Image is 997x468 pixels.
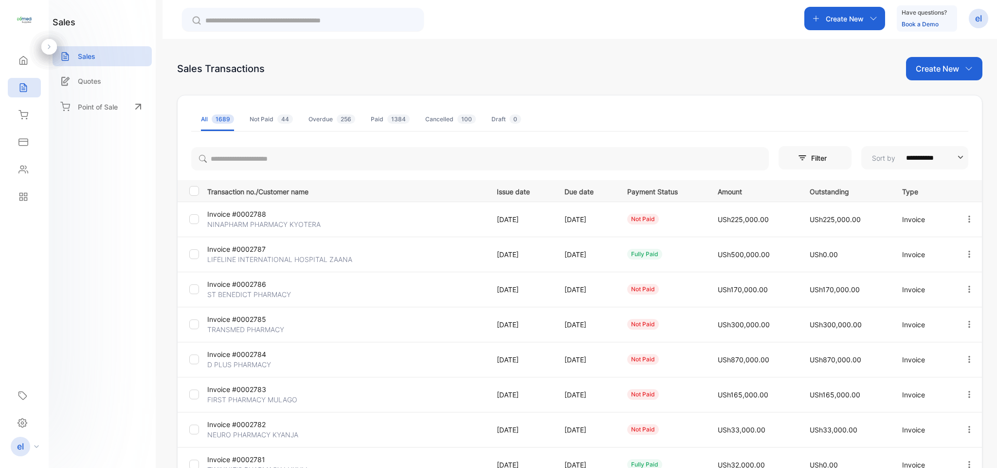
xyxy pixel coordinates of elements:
span: USh170,000.00 [810,285,860,294]
span: 44 [277,114,293,124]
span: USh225,000.00 [718,215,769,224]
p: [DATE] [497,425,545,435]
div: Cancelled [425,115,476,124]
p: Invoice [902,355,944,365]
p: Invoice [902,284,944,295]
p: NINAPHARM PHARMACY KYOTERA [207,219,321,229]
p: Invoice #0002783 [207,384,300,394]
p: Quotes [78,76,101,86]
button: el [969,7,988,30]
div: Paid [371,115,410,124]
p: Invoice #0002785 [207,314,300,324]
p: Invoice #0002784 [207,349,300,359]
p: Payment Status [627,185,698,197]
h1: sales [53,16,75,29]
p: Sort by [872,153,895,163]
span: USh225,000.00 [810,215,861,224]
p: Invoice [902,249,944,260]
p: Invoice [902,319,944,330]
div: not paid [627,284,659,295]
p: Sales [78,51,95,61]
a: Sales [53,46,152,66]
p: Invoice #0002781 [207,454,300,465]
span: 1384 [387,114,410,124]
p: Transaction no./Customer name [207,185,485,197]
span: USh33,000.00 [810,426,857,434]
p: [DATE] [497,390,545,400]
p: Point of Sale [78,102,118,112]
p: FIRST PHARMACY MULAGO [207,394,300,405]
p: Invoice [902,214,944,225]
button: Sort by [861,146,968,169]
div: Not Paid [250,115,293,124]
div: All [201,115,234,124]
div: not paid [627,424,659,435]
button: Create New [804,7,885,30]
p: [DATE] [497,355,545,365]
p: D PLUS PHARMACY [207,359,300,370]
span: 100 [457,114,476,124]
span: USh500,000.00 [718,250,770,259]
p: [DATE] [564,214,607,225]
p: el [17,440,24,453]
p: [DATE] [497,249,545,260]
p: Type [902,185,944,197]
p: Outstanding [810,185,882,197]
a: Book a Demo [902,20,939,28]
p: Create New [826,14,864,24]
p: Invoice #0002787 [207,244,300,254]
span: USh33,000.00 [718,426,765,434]
div: fully paid [627,249,662,260]
span: USh870,000.00 [718,356,769,364]
p: Issue date [497,185,545,197]
p: el [975,12,982,25]
p: Have questions? [902,8,947,18]
a: Quotes [53,71,152,91]
p: Invoice [902,425,944,435]
p: [DATE] [564,319,607,330]
p: TRANSMED PHARMACY [207,324,300,335]
p: [DATE] [564,425,607,435]
p: [DATE] [497,284,545,295]
span: 1689 [212,114,234,124]
p: Invoice #0002782 [207,419,300,430]
a: Point of Sale [53,96,152,117]
div: not paid [627,354,659,365]
span: USh165,000.00 [810,391,860,399]
span: USh0.00 [810,250,838,259]
span: 256 [337,114,355,124]
span: USh300,000.00 [810,320,862,329]
span: USh170,000.00 [718,285,768,294]
p: NEURO PHARMACY KYANJA [207,430,300,440]
div: not paid [627,389,659,400]
p: [DATE] [564,249,607,260]
span: 0 [509,114,521,124]
p: [DATE] [497,214,545,225]
p: ST BENEDICT PHARMACY [207,289,300,300]
div: Sales Transactions [177,61,265,76]
p: Due date [564,185,607,197]
p: Invoice [902,390,944,400]
div: Draft [491,115,521,124]
p: Create New [916,63,959,75]
p: [DATE] [564,390,607,400]
img: logo [17,13,32,27]
div: Overdue [308,115,355,124]
p: Invoice #0002788 [207,209,300,219]
p: [DATE] [497,319,545,330]
span: USh165,000.00 [718,391,768,399]
span: USh870,000.00 [810,356,861,364]
p: Amount [718,185,790,197]
div: not paid [627,214,659,225]
iframe: LiveChat chat widget [956,427,997,468]
p: LIFELINE INTERNATIONAL HOSPITAL ZAANA [207,254,352,264]
span: USh300,000.00 [718,320,770,329]
p: [DATE] [564,355,607,365]
button: Create New [906,57,982,80]
p: [DATE] [564,284,607,295]
div: not paid [627,319,659,330]
p: Invoice #0002786 [207,279,300,289]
